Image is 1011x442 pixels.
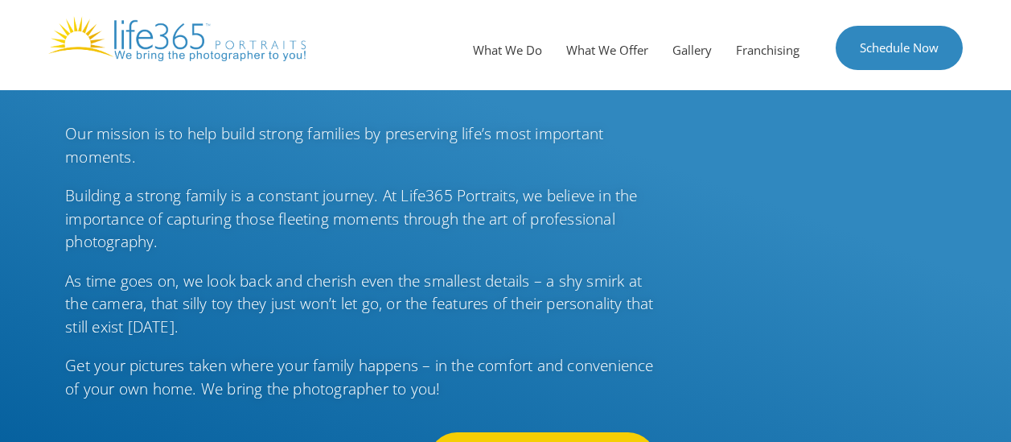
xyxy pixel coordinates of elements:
span: Building a strong family is a constant journey. At Life365 Portraits, we believe in the importanc... [65,185,637,252]
span: As time goes on, we look back and cherish even the smallest details – a shy smirk at the camera, ... [65,271,653,337]
a: Schedule Now [836,26,963,70]
span: Our mission is to help build strong families by preserving life’s most important moments. [65,123,603,167]
a: What We Offer [554,26,660,74]
span: Get your pictures taken where your family happens – in the comfort and convenience of your own ho... [65,355,653,399]
a: Gallery [660,26,724,74]
a: What We Do [461,26,554,74]
img: Life365 [48,16,306,61]
a: Franchising [724,26,812,74]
